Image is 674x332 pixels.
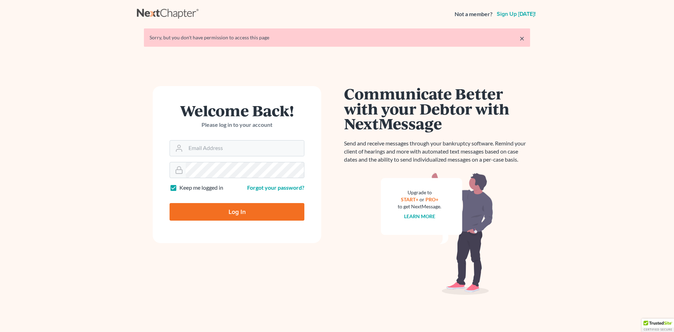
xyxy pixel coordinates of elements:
a: Sign up [DATE]! [495,11,537,17]
div: to get NextMessage. [398,203,441,210]
p: Please log in to your account [170,121,304,129]
a: × [520,34,524,43]
a: PRO+ [425,196,438,202]
strong: Not a member? [455,10,493,18]
p: Send and receive messages through your bankruptcy software. Remind your client of hearings and mo... [344,139,530,164]
input: Email Address [186,141,304,156]
div: Upgrade to [398,189,441,196]
input: Log In [170,203,304,221]
a: Learn more [404,213,435,219]
h1: Communicate Better with your Debtor with NextMessage [344,86,530,131]
img: nextmessage_bg-59042aed3d76b12b5cd301f8e5b87938c9018125f34e5fa2b7a6b67550977c72.svg [381,172,493,295]
h1: Welcome Back! [170,103,304,118]
div: TrustedSite Certified [642,319,674,332]
a: Forgot your password? [247,184,304,191]
div: Sorry, but you don't have permission to access this page [150,34,524,41]
a: START+ [401,196,418,202]
label: Keep me logged in [179,184,223,192]
span: or [419,196,424,202]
